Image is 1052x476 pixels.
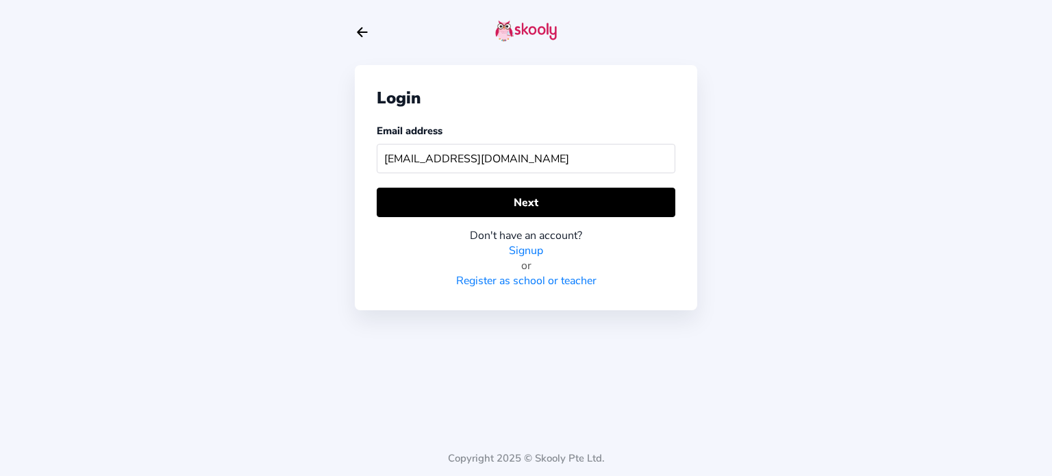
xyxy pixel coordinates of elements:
input: Your email address [377,144,675,173]
img: skooly-logo.png [495,20,557,42]
button: arrow back outline [355,25,370,40]
div: Don't have an account? [377,228,675,243]
div: Login [377,87,675,109]
a: Register as school or teacher [456,273,597,288]
button: Next [377,188,675,217]
label: Email address [377,124,442,138]
div: or [377,258,675,273]
a: Signup [509,243,543,258]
